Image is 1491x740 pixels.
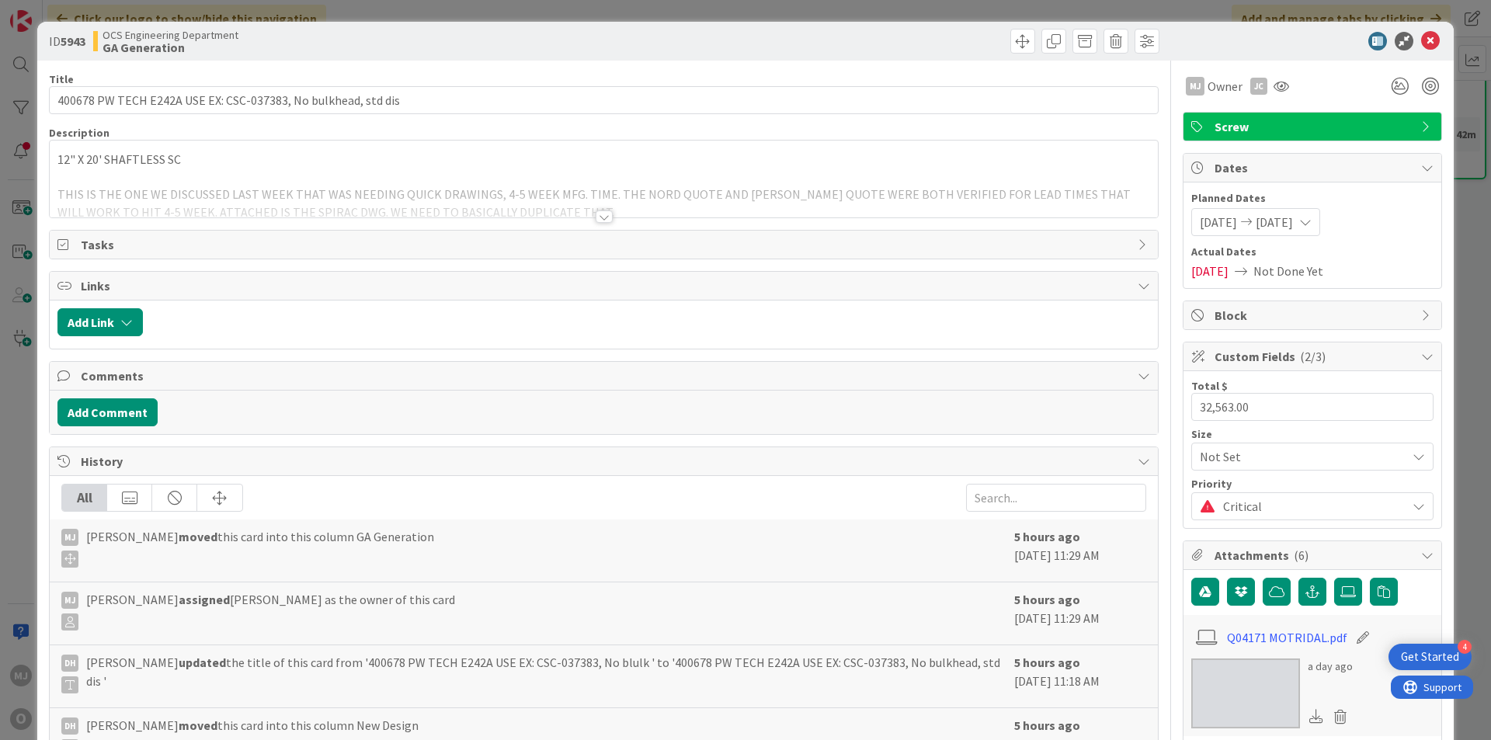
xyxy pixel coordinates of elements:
span: Attachments [1215,546,1413,565]
span: Owner [1208,77,1242,96]
button: Add Link [57,308,143,336]
b: 5 hours ago [1014,592,1080,607]
span: Critical [1223,495,1399,517]
span: Not Set [1200,446,1399,467]
div: Get Started [1401,649,1459,665]
b: 5 hours ago [1014,655,1080,670]
span: Support [33,2,71,21]
div: a day ago [1308,658,1353,675]
b: 5 hours ago [1014,717,1080,733]
div: 4 [1458,640,1472,654]
span: Custom Fields [1215,347,1413,366]
span: [DATE] [1200,213,1237,231]
b: moved [179,529,217,544]
span: Block [1215,306,1413,325]
span: [PERSON_NAME] the title of this card from '400678 PW TECH E242A USE EX: CSC-037383, No blulk ' to... [86,653,1006,693]
div: MJ [61,529,78,546]
span: Not Done Yet [1253,262,1323,280]
a: Q04171 MOTRIDAL.pdf [1227,628,1347,647]
input: Search... [966,484,1146,512]
span: ( 6 ) [1294,547,1309,563]
span: ( 2/3 ) [1300,349,1326,364]
div: [DATE] 11:18 AM [1014,653,1146,700]
span: History [81,452,1130,471]
span: Screw [1215,117,1413,136]
span: [PERSON_NAME] [PERSON_NAME] as the owner of this card [86,590,455,631]
span: OCS Engineering Department [103,29,238,41]
span: Description [49,126,109,140]
span: Comments [81,367,1130,385]
b: moved [179,717,217,733]
input: type card name here... [49,86,1159,114]
div: MJ [1186,77,1204,96]
label: Title [49,72,74,86]
div: JC [1250,78,1267,95]
div: All [62,485,107,511]
span: [DATE] [1256,213,1293,231]
div: DH [61,655,78,672]
span: [PERSON_NAME] this card into this column GA Generation [86,527,434,568]
div: Priority [1191,478,1434,489]
div: Open Get Started checklist, remaining modules: 4 [1388,644,1472,670]
div: [DATE] 11:29 AM [1014,527,1146,574]
span: Tasks [81,235,1130,254]
span: [DATE] [1191,262,1229,280]
div: DH [61,717,78,735]
div: Size [1191,429,1434,439]
b: updated [179,655,226,670]
span: Actual Dates [1191,244,1434,260]
div: MJ [61,592,78,609]
span: Planned Dates [1191,190,1434,207]
b: assigned [179,592,230,607]
b: 5 hours ago [1014,529,1080,544]
button: Add Comment [57,398,158,426]
span: ID [49,32,85,50]
b: GA Generation [103,41,238,54]
p: 12" X 20' SHAFTLESS SC [57,151,1150,168]
b: 5943 [61,33,85,49]
div: [DATE] 11:29 AM [1014,590,1146,637]
span: Dates [1215,158,1413,177]
span: Links [81,276,1130,295]
label: Total $ [1191,379,1228,393]
div: Download [1308,707,1325,727]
